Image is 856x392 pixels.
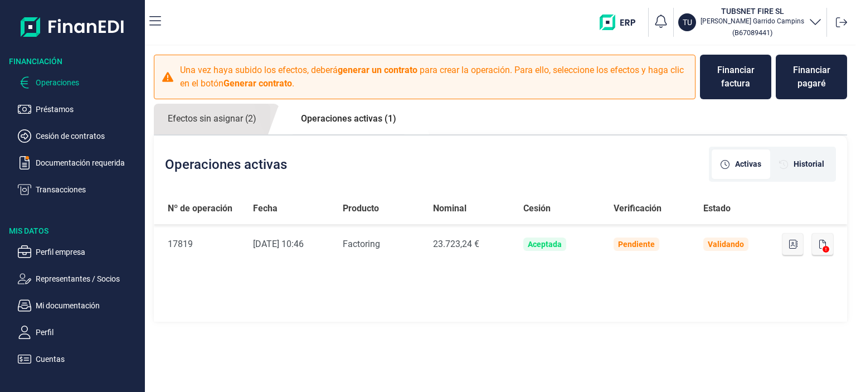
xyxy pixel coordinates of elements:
small: Copiar cif [732,28,772,37]
button: Financiar factura [700,55,771,99]
a: Operaciones activas (1) [287,104,410,134]
button: Representantes / Socios [18,272,140,285]
p: Representantes / Socios [36,272,140,285]
div: Financiar pagaré [785,64,838,90]
button: Documentación requerida [18,156,140,170]
button: Perfil [18,326,140,339]
p: Cuentas [36,352,140,366]
p: Documentación requerida [36,156,140,170]
p: Una vez haya subido los efectos, deberá para crear la operación. Para ello, seleccione los efecto... [180,64,688,90]
button: Cuentas [18,352,140,366]
b: Generar contrato [223,78,292,89]
div: Financiar factura [709,64,762,90]
div: [object Object] [712,149,770,179]
p: Operaciones [36,76,140,89]
p: Transacciones [36,183,140,196]
div: [DATE] 10:46 [253,238,325,251]
div: 23.723,24 € [433,238,505,251]
div: Pendiente [618,240,655,249]
button: Operaciones [18,76,140,89]
button: Cesión de contratos [18,129,140,143]
p: Perfil empresa [36,245,140,259]
button: Financiar pagaré [776,55,847,99]
span: Estado [703,202,731,215]
p: Perfil [36,326,140,339]
div: Factoring [343,238,415,251]
button: Mi documentación [18,299,140,312]
img: Logo de aplicación [21,9,125,45]
b: generar un contrato [338,65,417,75]
h2: Operaciones activas [165,157,287,172]
div: [object Object] [770,149,833,179]
h3: TUBSNET FIRE SL [701,6,804,17]
span: Nominal [433,202,466,215]
span: Nº de operación [168,202,232,215]
span: Fecha [253,202,278,215]
a: Efectos sin asignar (2) [154,104,270,134]
img: erp [600,14,644,30]
p: Cesión de contratos [36,129,140,143]
p: [PERSON_NAME] Garrido Campins [701,17,804,26]
p: TU [683,17,692,28]
span: Activas [735,158,761,170]
div: Aceptada [528,240,562,249]
span: Verificación [614,202,662,215]
div: 17819 [168,238,235,251]
button: Perfil empresa [18,245,140,259]
p: Mi documentación [36,299,140,312]
span: Cesión [523,202,551,215]
button: Préstamos [18,103,140,116]
p: Préstamos [36,103,140,116]
span: Producto [343,202,379,215]
span: Historial [794,158,824,170]
button: Transacciones [18,183,140,196]
button: TUTUBSNET FIRE SL[PERSON_NAME] Garrido Campins(B67089441) [678,6,822,39]
div: Validando [708,240,744,249]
